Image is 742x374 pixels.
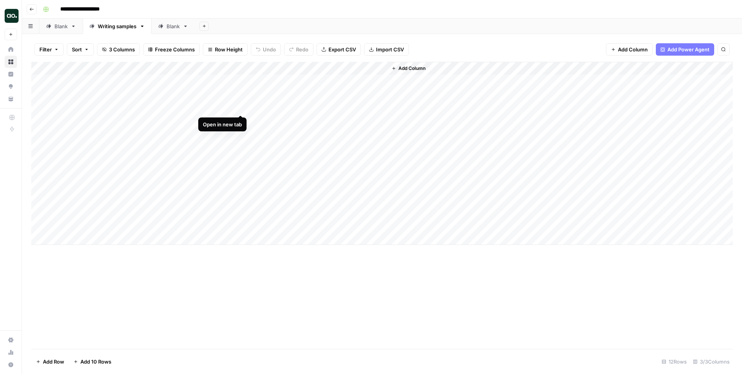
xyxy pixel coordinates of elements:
[376,46,404,53] span: Import CSV
[5,80,17,93] a: Opportunities
[83,19,151,34] a: Writing samples
[72,46,82,53] span: Sort
[69,355,116,368] button: Add 10 Rows
[5,359,17,371] button: Help + Support
[284,43,313,56] button: Redo
[251,43,281,56] button: Undo
[388,63,429,73] button: Add Column
[31,355,69,368] button: Add Row
[5,68,17,80] a: Insights
[39,46,52,53] span: Filter
[39,19,83,34] a: Blank
[143,43,200,56] button: Freeze Columns
[5,93,17,105] a: Your Data
[317,43,361,56] button: Export CSV
[167,22,180,30] div: Blank
[97,43,140,56] button: 3 Columns
[5,9,19,23] img: AirOps Builders Logo
[5,6,17,25] button: Workspace: AirOps Builders
[5,346,17,359] a: Usage
[43,358,64,365] span: Add Row
[618,46,648,53] span: Add Column
[155,46,195,53] span: Freeze Columns
[328,46,356,53] span: Export CSV
[215,46,243,53] span: Row Height
[5,56,17,68] a: Browse
[109,46,135,53] span: 3 Columns
[67,43,94,56] button: Sort
[5,334,17,346] a: Settings
[364,43,409,56] button: Import CSV
[203,121,242,128] div: Open in new tab
[80,358,111,365] span: Add 10 Rows
[667,46,710,53] span: Add Power Agent
[5,43,17,56] a: Home
[296,46,308,53] span: Redo
[659,355,690,368] div: 12 Rows
[263,46,276,53] span: Undo
[203,43,248,56] button: Row Height
[54,22,68,30] div: Blank
[151,19,195,34] a: Blank
[398,65,425,72] span: Add Column
[98,22,136,30] div: Writing samples
[34,43,64,56] button: Filter
[656,43,714,56] button: Add Power Agent
[690,355,733,368] div: 3/3 Columns
[606,43,653,56] button: Add Column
